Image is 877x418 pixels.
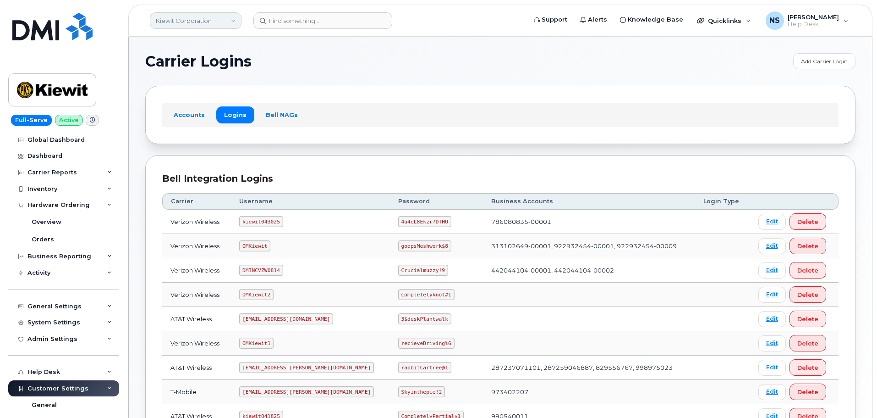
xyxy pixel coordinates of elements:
a: Edit [758,311,786,327]
code: rabbitCartree@1 [398,362,451,373]
span: Delete [797,388,818,396]
button: Delete [789,238,826,254]
th: Business Accounts [483,193,695,210]
th: Password [390,193,483,210]
span: Delete [797,242,818,251]
a: Logins [216,106,254,123]
span: Carrier Logins [145,55,252,68]
td: 313102649-00001, 922932454-00001, 922932454-00009 [483,234,695,258]
th: Login Type [695,193,750,210]
code: goopsMeshwork$8 [398,240,451,251]
button: Delete [789,335,826,351]
code: [EMAIL_ADDRESS][PERSON_NAME][DOMAIN_NAME] [239,386,374,397]
a: Edit [758,384,786,400]
a: Edit [758,238,786,254]
td: 287237071101, 287259046887, 829556767, 998975023 [483,356,695,380]
div: Bell Integration Logins [162,172,839,185]
td: AT&T Wireless [162,356,231,380]
td: T-Mobile [162,380,231,404]
button: Delete [789,311,826,327]
code: Skyinthepie!2 [398,386,445,397]
td: AT&T Wireless [162,307,231,331]
code: kiewit043025 [239,216,283,227]
td: Verizon Wireless [162,331,231,356]
code: Crucialmuzzy!9 [398,265,448,276]
a: Edit [758,262,786,279]
span: Delete [797,290,818,299]
code: [EMAIL_ADDRESS][PERSON_NAME][DOMAIN_NAME] [239,362,374,373]
span: Delete [797,363,818,372]
span: Delete [797,217,818,226]
a: Edit [758,360,786,376]
td: Verizon Wireless [162,234,231,258]
code: OMKiewit [239,240,270,251]
a: Add Carrier Login [793,53,855,69]
code: Completelyknot#1 [398,289,455,300]
th: Username [231,193,390,210]
code: OMKiewit1 [239,338,274,349]
button: Delete [789,262,826,279]
a: Bell NAGs [258,106,306,123]
button: Delete [789,384,826,400]
a: Edit [758,287,786,303]
td: Verizon Wireless [162,258,231,283]
a: Edit [758,214,786,230]
code: recieveDriving%6 [398,338,455,349]
a: Accounts [166,106,213,123]
th: Carrier [162,193,231,210]
code: 4u4eL8Ekzr?DTHU [398,216,451,227]
code: DMINCVZW0814 [239,265,283,276]
code: 3$deskPlantwalk [398,313,451,324]
a: Edit [758,335,786,351]
code: OMKiewit2 [239,289,274,300]
td: 973402207 [483,380,695,404]
td: 786080835-00001 [483,210,695,234]
code: [EMAIL_ADDRESS][DOMAIN_NAME] [239,313,333,324]
td: 442044104-00001, 442044104-00002 [483,258,695,283]
span: Delete [797,339,818,348]
td: Verizon Wireless [162,210,231,234]
button: Delete [789,213,826,230]
td: Verizon Wireless [162,283,231,307]
button: Delete [789,359,826,376]
span: Delete [797,315,818,323]
iframe: Messenger Launcher [837,378,870,411]
span: Delete [797,266,818,275]
button: Delete [789,286,826,303]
